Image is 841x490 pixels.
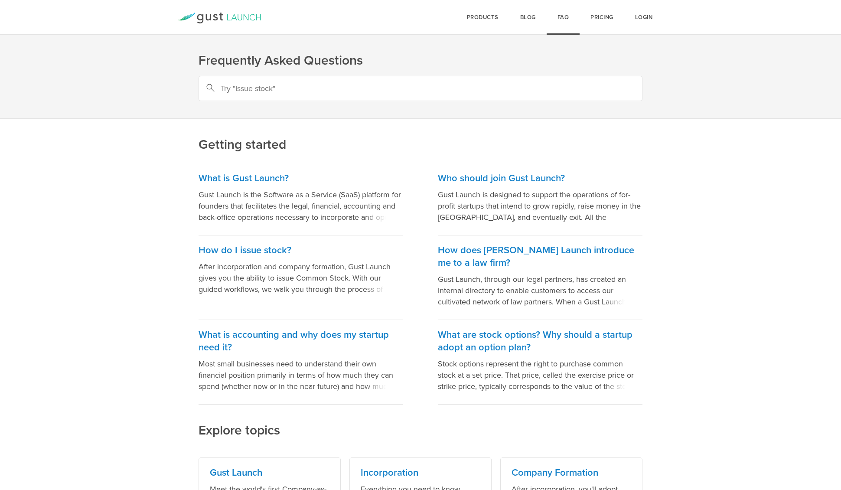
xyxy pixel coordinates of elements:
[199,261,403,295] p: After incorporation and company formation, Gust Launch gives you the ability to issue Common Stoc...
[512,467,631,479] h3: Company Formation
[199,163,403,235] a: What is Gust Launch? Gust Launch is the Software as a Service (SaaS) platform for founders that f...
[199,329,403,354] h3: What is accounting and why does my startup need it?
[438,358,642,392] p: Stock options represent the right to purchase common stock at a set price. That price, called the...
[199,363,642,439] h2: Explore topics
[438,172,642,185] h3: Who should join Gust Launch?
[199,189,403,223] p: Gust Launch is the Software as a Service (SaaS) platform for founders that facilitates the legal,...
[199,76,642,101] input: Try "Issue stock"
[438,320,642,405] a: What are stock options? Why should a startup adopt an option plan? Stock options represent the ri...
[199,244,403,257] h3: How do I issue stock?
[361,467,480,479] h3: Incorporation
[438,163,642,235] a: Who should join Gust Launch? Gust Launch is designed to support the operations of for-profit star...
[438,189,642,223] p: Gust Launch is designed to support the operations of for-profit startups that intend to grow rapi...
[199,235,403,320] a: How do I issue stock? After incorporation and company formation, Gust Launch gives you the abilit...
[199,78,642,154] h2: Getting started
[438,329,642,354] h3: What are stock options? Why should a startup adopt an option plan?
[199,52,642,69] h1: Frequently Asked Questions
[199,320,403,405] a: What is accounting and why does my startup need it? Most small businesses need to understand thei...
[438,244,642,269] h3: How does [PERSON_NAME] Launch introduce me to a law firm?
[210,467,329,479] h3: Gust Launch
[199,172,403,185] h3: What is Gust Launch?
[438,235,642,320] a: How does [PERSON_NAME] Launch introduce me to a law firm? Gust Launch, through our legal partners...
[199,358,403,392] p: Most small businesses need to understand their own financial position primarily in terms of how m...
[438,274,642,307] p: Gust Launch, through our legal partners, has created an internal directory to enable customers to...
